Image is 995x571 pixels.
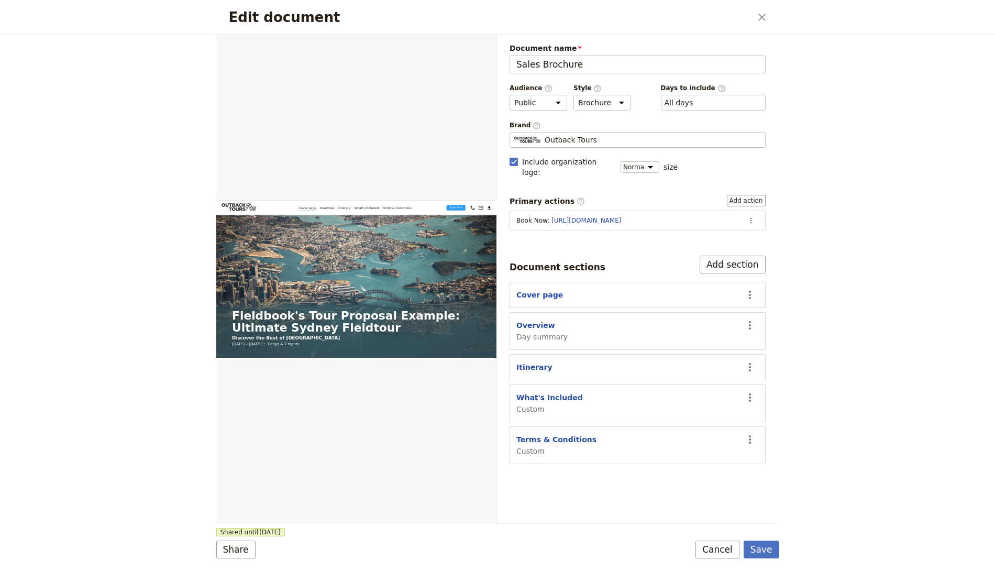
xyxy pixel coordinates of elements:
[516,320,555,331] button: Overview
[533,122,541,129] span: ​
[516,216,739,225] div: Book Now :
[510,121,766,130] span: Brand
[545,135,597,145] span: Outback Tours
[510,261,605,273] div: Document sections
[510,95,567,111] select: Audience​
[38,321,633,337] p: Discover the Best of [GEOGRAPHIC_DATA]
[551,11,596,24] a: Book Now
[516,446,596,456] span: Custom
[664,162,678,172] span: size
[216,528,285,536] span: Shared until
[577,197,585,205] span: ​
[510,56,766,73] input: Document name
[604,8,622,26] a: +61231 123 123
[291,10,322,24] a: Itinerary
[593,84,602,92] span: ​
[551,217,621,224] a: [URL][DOMAIN_NAME]
[700,256,766,273] button: Add section
[516,290,563,300] button: Cover page
[522,157,614,178] span: Include organization logo :
[695,541,739,558] button: Cancel
[753,8,771,26] button: Close dialog
[516,362,552,372] button: Itinerary
[741,286,759,304] button: Actions
[516,404,583,414] span: Custom
[516,392,583,403] button: What's Included
[397,10,468,24] a: Terms & Conditions
[717,84,726,92] span: ​
[741,431,759,448] button: Actions
[38,260,633,319] h1: Fieldbook's Tour Proposal Example: Ultimate Sydney Fieldtour
[197,10,239,24] a: Cover page
[544,84,552,92] span: ​
[13,6,104,25] img: Outback Tours logo
[216,541,256,558] button: Share
[744,541,779,558] button: Save
[573,84,631,93] span: Style
[248,10,282,24] a: Overview
[665,97,693,108] button: Days to include​Clear input
[624,8,642,26] a: sales@fieldbook.com
[741,389,759,407] button: Actions
[330,10,389,24] a: What's Included
[516,332,568,342] span: Day summary
[741,316,759,334] button: Actions
[621,161,659,173] select: size
[741,358,759,376] button: Actions
[727,195,766,206] button: Primary actions​
[661,84,766,93] span: Days to include
[510,84,567,93] span: Audience
[510,196,585,206] span: Primary actions
[259,528,281,536] span: [DATE]
[514,137,540,142] img: Profile
[510,43,766,53] span: Document name
[743,213,759,228] button: Actions
[120,337,198,349] span: 3 days & 2 nights
[38,337,108,349] span: [DATE] – [DATE]
[644,8,662,26] button: Download pdf
[516,434,596,445] button: Terms & Conditions
[573,95,631,111] select: Style​
[229,9,751,25] h2: Edit document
